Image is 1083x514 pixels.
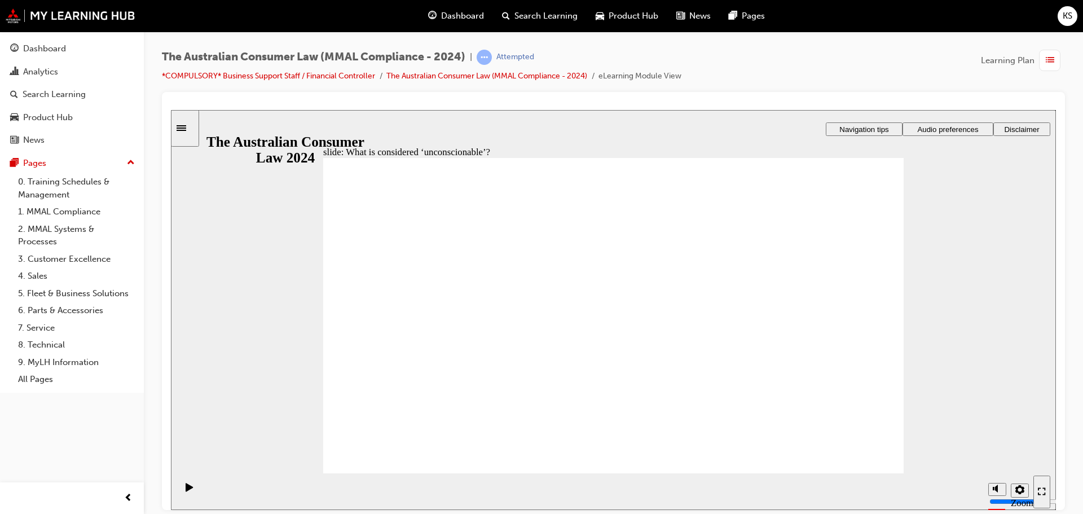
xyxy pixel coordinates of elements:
button: Mute (Ctrl+Alt+M) [817,373,835,386]
a: 1. MMAL Compliance [14,203,139,221]
div: Attempted [496,52,534,63]
span: News [689,10,711,23]
button: Navigation tips [655,12,732,26]
span: Learning Plan [981,54,1034,67]
button: DashboardAnalyticsSearch LearningProduct HubNews [5,36,139,153]
label: Zoom to fit [840,388,862,421]
button: Enter full-screen (Ctrl+Alt+F) [862,366,879,398]
span: | [470,51,472,64]
a: car-iconProduct Hub [587,5,667,28]
a: 3. Customer Excellence [14,251,139,268]
a: 8. Technical [14,336,139,354]
nav: slide navigation [862,363,879,400]
div: misc controls [812,363,857,400]
span: car-icon [596,9,604,23]
button: Pages [5,153,139,174]
span: Pages [742,10,765,23]
span: guage-icon [10,44,19,54]
a: Product Hub [5,107,139,128]
span: pages-icon [729,9,737,23]
a: 4. Sales [14,267,139,285]
a: *COMPULSORY* Business Support Staff / Financial Controller [162,71,375,81]
span: chart-icon [10,67,19,77]
span: Dashboard [441,10,484,23]
div: Pages [23,157,46,170]
span: search-icon [10,90,18,100]
a: All Pages [14,371,139,388]
span: guage-icon [428,9,437,23]
span: Disclaimer [833,15,868,24]
span: The Australian Consumer Law (MMAL Compliance - 2024) [162,51,465,64]
li: eLearning Module View [598,70,681,83]
span: car-icon [10,113,19,123]
span: prev-icon [124,491,133,506]
span: Product Hub [609,10,658,23]
a: guage-iconDashboard [419,5,493,28]
span: Audio preferences [746,15,807,24]
a: 7. Service [14,319,139,337]
a: pages-iconPages [720,5,774,28]
a: Search Learning [5,84,139,105]
div: Search Learning [23,88,86,101]
a: 5. Fleet & Business Solutions [14,285,139,302]
a: 0. Training Schedules & Management [14,173,139,203]
a: Dashboard [5,38,139,59]
span: search-icon [502,9,510,23]
span: learningRecordVerb_ATTEMPT-icon [477,50,492,65]
a: 9. MyLH Information [14,354,139,371]
a: 2. MMAL Systems & Processes [14,221,139,251]
span: list-icon [1046,54,1054,68]
div: Product Hub [23,111,73,124]
button: KS [1058,6,1077,26]
a: search-iconSearch Learning [493,5,587,28]
button: Play (Ctrl+Alt+P) [6,372,25,392]
span: pages-icon [10,159,19,169]
a: News [5,130,139,151]
span: Navigation tips [668,15,717,24]
a: The Australian Consumer Law (MMAL Compliance - 2024) [386,71,587,81]
input: volume [818,387,891,396]
div: Dashboard [23,42,66,55]
button: Settings [840,374,858,388]
a: news-iconNews [667,5,720,28]
span: KS [1063,10,1072,23]
div: News [23,134,45,147]
button: Disclaimer [822,12,879,26]
span: up-icon [127,156,135,170]
a: 6. Parts & Accessories [14,302,139,319]
button: Audio preferences [732,12,822,26]
span: Search Learning [514,10,578,23]
span: news-icon [10,135,19,146]
div: playback controls [6,363,25,400]
button: Learning Plan [981,50,1065,71]
img: mmal [6,8,135,23]
span: news-icon [676,9,685,23]
a: Analytics [5,61,139,82]
div: Analytics [23,65,58,78]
